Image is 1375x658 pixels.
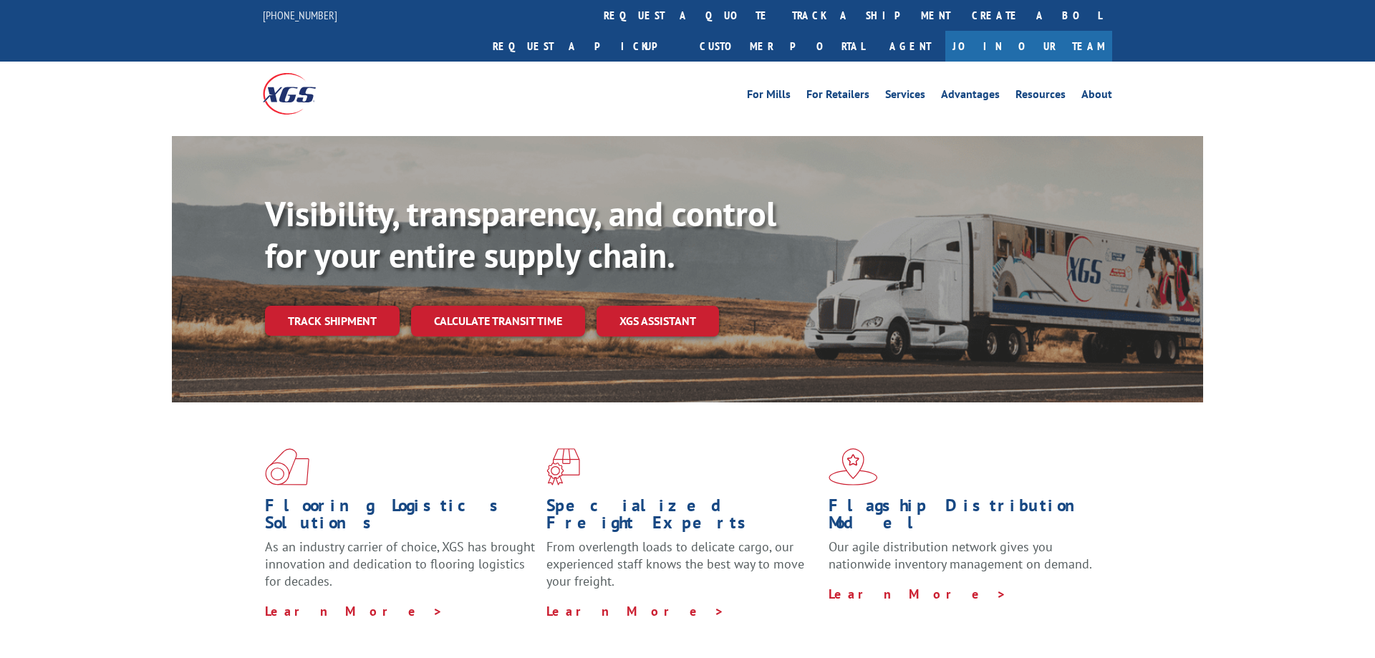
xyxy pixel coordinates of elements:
a: Calculate transit time [411,306,585,337]
span: As an industry carrier of choice, XGS has brought innovation and dedication to flooring logistics... [265,538,535,589]
a: Learn More > [829,586,1007,602]
span: Our agile distribution network gives you nationwide inventory management on demand. [829,538,1092,572]
a: About [1081,89,1112,105]
a: Request a pickup [482,31,689,62]
a: For Retailers [806,89,869,105]
p: From overlength loads to delicate cargo, our experienced staff knows the best way to move your fr... [546,538,817,602]
b: Visibility, transparency, and control for your entire supply chain. [265,191,776,277]
h1: Flagship Distribution Model [829,497,1099,538]
a: For Mills [747,89,791,105]
a: Customer Portal [689,31,875,62]
a: Agent [875,31,945,62]
a: XGS ASSISTANT [597,306,719,337]
a: Join Our Team [945,31,1112,62]
a: Resources [1015,89,1066,105]
h1: Specialized Freight Experts [546,497,817,538]
img: xgs-icon-focused-on-flooring-red [546,448,580,485]
img: xgs-icon-flagship-distribution-model-red [829,448,878,485]
a: Learn More > [265,603,443,619]
a: Track shipment [265,306,400,336]
h1: Flooring Logistics Solutions [265,497,536,538]
a: Services [885,89,925,105]
a: Advantages [941,89,1000,105]
a: Learn More > [546,603,725,619]
a: [PHONE_NUMBER] [263,8,337,22]
img: xgs-icon-total-supply-chain-intelligence-red [265,448,309,485]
